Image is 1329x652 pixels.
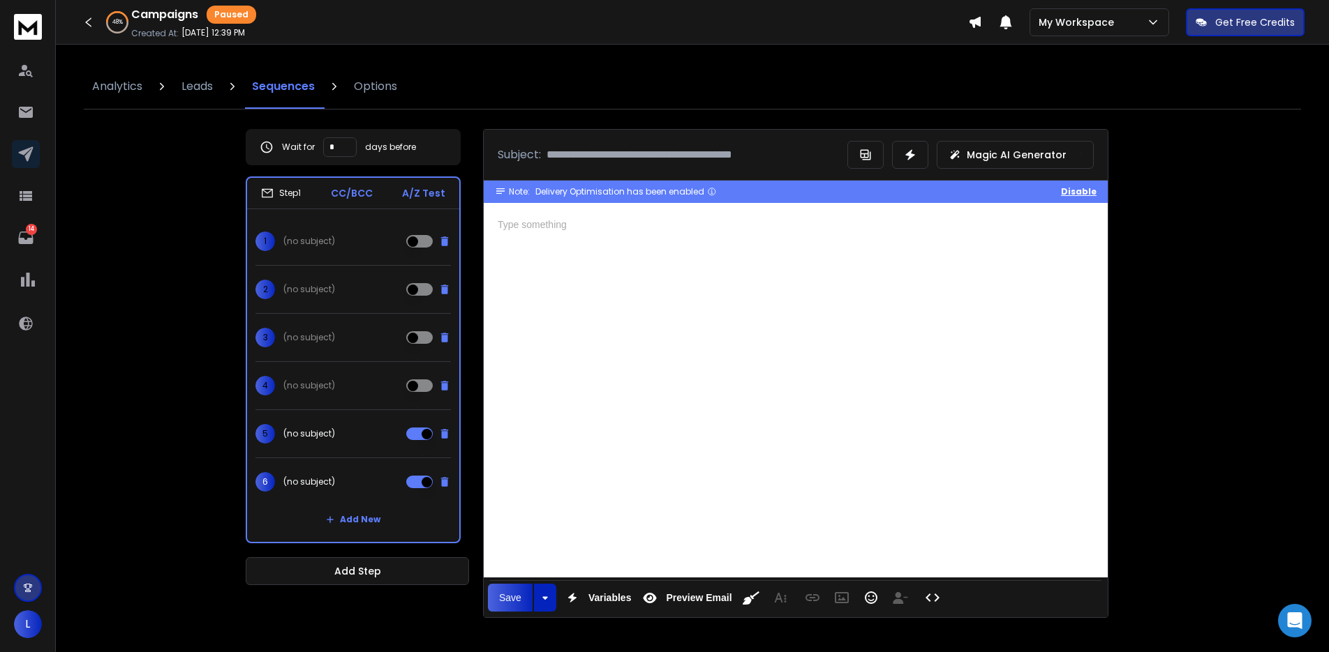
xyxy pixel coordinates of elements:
button: Preview Email [637,584,734,612]
span: 1 [255,232,275,251]
button: Magic AI Generator [937,141,1094,169]
p: Options [354,78,397,95]
button: Disable [1061,186,1097,197]
h1: Campaigns [131,6,198,23]
p: A/Z Test [402,186,445,200]
div: Paused [207,6,256,24]
li: Step1CC/BCCA/Z Test1(no subject)2(no subject)3(no subject)4(no subject)5(no subject)6(no subject)... [246,176,461,543]
p: My Workspace [1039,15,1120,29]
button: Code View [919,584,946,612]
a: Leads [173,64,221,109]
a: Analytics [84,64,151,109]
p: days before [365,142,416,153]
span: 3 [255,328,275,347]
p: Leads [181,78,213,95]
p: Magic AI Generator [967,148,1067,162]
button: Insert Link (⌘K) [799,584,826,612]
p: Wait for [282,142,315,153]
button: Clean HTML [738,584,764,612]
p: Get Free Credits [1215,15,1295,29]
button: L [14,610,42,638]
span: 6 [255,472,275,492]
p: 14 [26,224,37,235]
span: 5 [255,424,275,443]
button: Insert Unsubscribe Link [887,584,914,612]
button: More Text [767,584,794,612]
p: Created At: [131,28,179,39]
div: Open Intercom Messenger [1278,604,1312,637]
p: (no subject) [283,236,335,247]
p: (no subject) [283,476,335,487]
img: logo [14,14,42,40]
button: Get Free Credits [1186,8,1305,36]
span: Note: [509,186,530,197]
button: Add New [315,506,392,533]
button: Emoticons [858,584,884,612]
a: Options [346,64,406,109]
p: Analytics [92,78,142,95]
p: Sequences [252,78,315,95]
p: CC/BCC [331,186,373,200]
div: Step 1 [261,187,301,199]
span: 2 [255,280,275,299]
button: Save [488,584,533,612]
p: [DATE] 12:39 PM [181,27,245,38]
button: Insert Image (⌘P) [829,584,855,612]
span: Preview Email [663,592,734,604]
p: Subject: [498,146,541,163]
p: (no subject) [283,284,335,295]
a: Sequences [244,64,323,109]
p: 48 % [112,18,123,26]
div: Delivery Optimisation has been enabled [535,186,717,197]
span: 4 [255,376,275,395]
button: Add Step [246,557,469,585]
a: 14 [12,224,40,252]
span: Variables [586,592,634,604]
p: (no subject) [283,380,335,391]
p: (no subject) [283,332,335,343]
p: (no subject) [283,428,335,439]
button: Variables [559,584,634,612]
